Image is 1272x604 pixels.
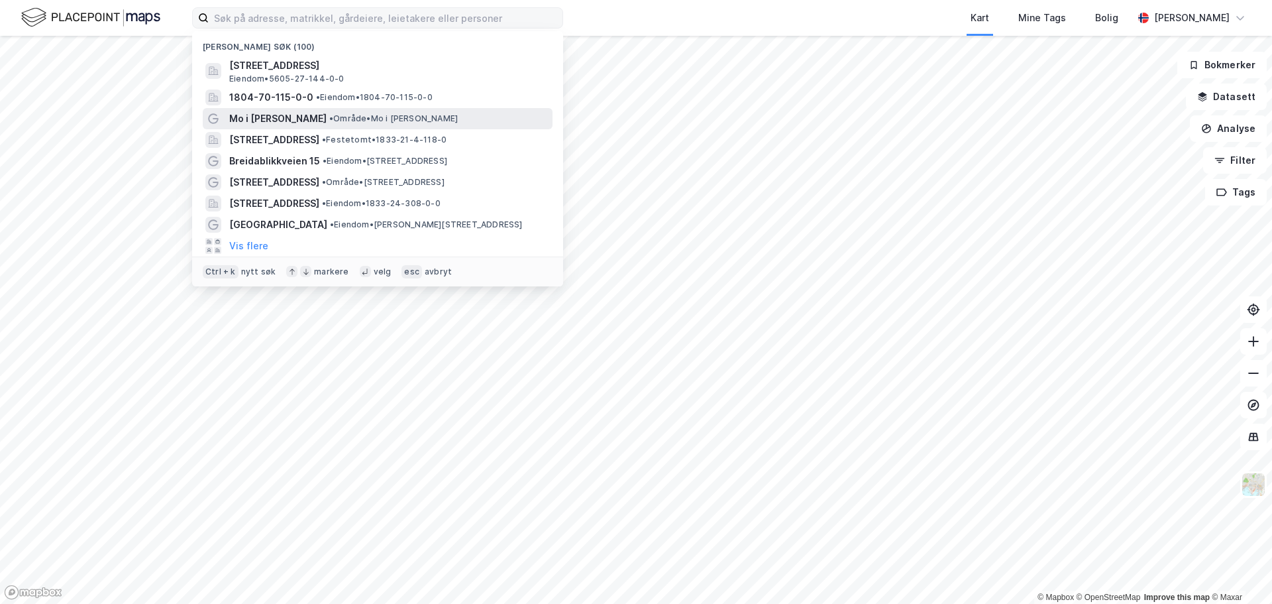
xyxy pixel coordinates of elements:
div: avbryt [425,267,452,277]
a: OpenStreetMap [1077,593,1141,602]
input: Søk på adresse, matrikkel, gårdeiere, leietakere eller personer [209,8,562,28]
img: logo.f888ab2527a4732fd821a326f86c7f29.svg [21,6,160,29]
button: Vis flere [229,238,268,254]
div: markere [314,267,348,277]
iframe: Chat Widget [1206,540,1272,604]
span: Område • Mo i [PERSON_NAME] [329,113,458,124]
span: • [330,219,334,229]
span: [STREET_ADDRESS] [229,58,547,74]
button: Bokmerker [1177,52,1267,78]
button: Datasett [1186,84,1267,110]
img: Z [1241,472,1266,497]
span: • [322,198,326,208]
button: Tags [1205,179,1267,206]
div: Ctrl + k [203,265,238,278]
span: Festetomt • 1833-21-4-118-0 [322,135,447,145]
div: velg [374,267,392,277]
a: Mapbox homepage [4,585,62,600]
span: • [323,156,327,166]
span: Eiendom • 5605-27-144-0-0 [229,74,344,84]
span: Eiendom • 1833-24-308-0-0 [322,198,441,209]
div: Bolig [1095,10,1118,26]
span: • [316,92,320,102]
span: [STREET_ADDRESS] [229,132,319,148]
button: Filter [1203,147,1267,174]
button: Analyse [1190,115,1267,142]
div: nytt søk [241,267,276,277]
span: Breidablikkveien 15 [229,153,320,169]
span: • [329,113,333,123]
a: Improve this map [1144,593,1210,602]
span: Eiendom • [PERSON_NAME][STREET_ADDRESS] [330,219,523,230]
span: [STREET_ADDRESS] [229,174,319,190]
div: esc [401,265,422,278]
div: Kontrollprogram for chat [1206,540,1272,604]
span: • [322,177,326,187]
span: [GEOGRAPHIC_DATA] [229,217,327,233]
span: • [322,135,326,145]
span: [STREET_ADDRESS] [229,196,319,211]
span: 1804-70-115-0-0 [229,90,313,105]
span: Eiendom • [STREET_ADDRESS] [323,156,447,166]
div: Mine Tags [1018,10,1066,26]
a: Mapbox [1037,593,1074,602]
span: Område • [STREET_ADDRESS] [322,177,445,188]
span: Mo i [PERSON_NAME] [229,111,327,127]
div: [PERSON_NAME] [1154,10,1230,26]
div: [PERSON_NAME] søk (100) [192,31,563,55]
span: Eiendom • 1804-70-115-0-0 [316,92,433,103]
div: Kart [971,10,989,26]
